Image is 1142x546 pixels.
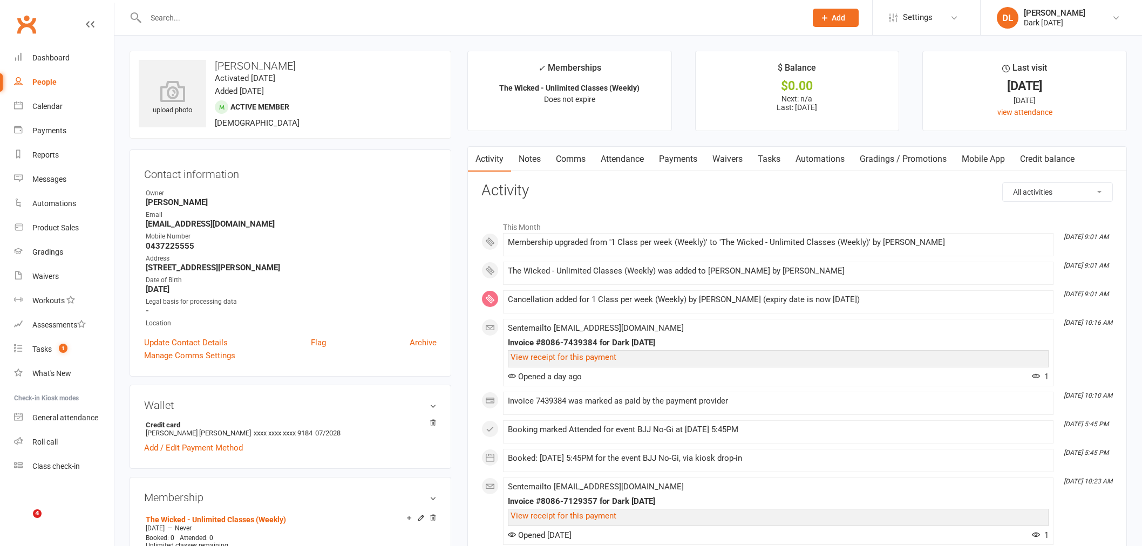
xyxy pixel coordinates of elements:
a: Gradings / Promotions [852,147,954,172]
strong: [STREET_ADDRESS][PERSON_NAME] [146,263,437,272]
a: Manage Comms Settings [144,349,235,362]
a: People [14,70,114,94]
strong: 0437225555 [146,241,437,251]
div: Invoice #8086-7129357 for Dark [DATE] [508,497,1049,506]
span: Sent email to [EMAIL_ADDRESS][DOMAIN_NAME] [508,482,684,492]
a: Flag [311,336,326,349]
div: Class check-in [32,462,80,470]
span: 1 [59,344,67,353]
div: Invoice 7439384 was marked as paid by the payment provider [508,397,1049,406]
a: Automations [14,192,114,216]
h3: Contact information [144,164,437,180]
div: upload photo [139,80,206,116]
a: Tasks 1 [14,337,114,361]
div: Dark [DATE] [1024,18,1085,28]
a: Update Contact Details [144,336,228,349]
a: Payments [14,119,114,143]
div: Calendar [32,102,63,111]
strong: The Wicked - Unlimited Classes (Weekly) [499,84,640,92]
a: Mobile App [954,147,1012,172]
div: Tasks [32,345,52,353]
a: Attendance [593,147,651,172]
div: — [143,524,437,533]
span: 07/2028 [315,429,341,437]
span: Settings [903,5,933,30]
a: Payments [651,147,705,172]
a: Messages [14,167,114,192]
div: Address [146,254,437,264]
div: DL [997,7,1018,29]
p: Next: n/a Last: [DATE] [705,94,889,112]
li: [PERSON_NAME] [PERSON_NAME] [144,419,437,439]
div: Assessments [32,320,86,329]
time: Activated [DATE] [215,73,275,83]
div: Legal basis for processing data [146,297,437,307]
div: The Wicked - Unlimited Classes (Weekly) was added to [PERSON_NAME] by [PERSON_NAME] [508,267,1049,276]
h3: Activity [481,182,1113,199]
a: Tasks [750,147,788,172]
span: [DEMOGRAPHIC_DATA] [215,118,300,128]
div: Dashboard [32,53,70,62]
a: Automations [788,147,852,172]
i: [DATE] 5:45 PM [1064,420,1109,428]
div: [DATE] [933,80,1117,92]
div: Cancellation added for 1 Class per week (Weekly) by [PERSON_NAME] (expiry date is now [DATE]) [508,295,1049,304]
div: Owner [146,188,437,199]
a: Archive [410,336,437,349]
span: Active member [230,103,289,111]
a: View receipt for this payment [511,511,616,521]
div: People [32,78,57,86]
div: Workouts [32,296,65,305]
span: Attended: 0 [180,534,213,542]
iframe: Intercom live chat [11,509,37,535]
a: Workouts [14,289,114,313]
a: Class kiosk mode [14,454,114,479]
h3: [PERSON_NAME] [139,60,442,72]
input: Search... [142,10,799,25]
strong: [EMAIL_ADDRESS][DOMAIN_NAME] [146,219,437,229]
i: [DATE] 9:01 AM [1064,233,1109,241]
div: Roll call [32,438,58,446]
i: ✓ [538,63,545,73]
div: [DATE] [933,94,1117,106]
strong: - [146,306,437,316]
a: View receipt for this payment [511,352,616,362]
time: Added [DATE] [215,86,264,96]
span: Opened a day ago [508,372,582,381]
div: What's New [32,369,71,378]
div: Booked: [DATE] 5:45PM for the event BJJ No-Gi, via kiosk drop-in [508,454,1049,463]
div: Booking marked Attended for event BJJ No-Gi at [DATE] 5:45PM [508,425,1049,434]
a: Assessments [14,313,114,337]
div: Last visit [1002,61,1047,80]
a: Dashboard [14,46,114,70]
i: [DATE] 9:01 AM [1064,290,1109,298]
div: Waivers [32,272,59,281]
span: Does not expire [544,95,595,104]
div: Date of Birth [146,275,437,285]
li: This Month [481,216,1113,233]
a: view attendance [997,108,1052,117]
a: The Wicked - Unlimited Classes (Weekly) [146,515,286,524]
div: [PERSON_NAME] [1024,8,1085,18]
i: [DATE] 10:10 AM [1064,392,1112,399]
h3: Membership [144,492,437,503]
a: Calendar [14,94,114,119]
i: [DATE] 5:45 PM [1064,449,1109,456]
i: [DATE] 10:23 AM [1064,477,1112,485]
span: [DATE] [146,524,165,532]
div: Reports [32,151,59,159]
a: Waivers [14,264,114,289]
div: Location [146,318,437,329]
div: $ Balance [778,61,816,80]
span: xxxx xxxx xxxx 9184 [254,429,312,437]
div: Automations [32,199,76,208]
a: Reports [14,143,114,167]
span: Booked: 0 [146,534,174,542]
button: Add [813,9,859,27]
div: Memberships [538,61,601,81]
a: Credit balance [1012,147,1082,172]
a: Waivers [705,147,750,172]
a: Activity [468,147,511,172]
div: $0.00 [705,80,889,92]
div: Mobile Number [146,231,437,242]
